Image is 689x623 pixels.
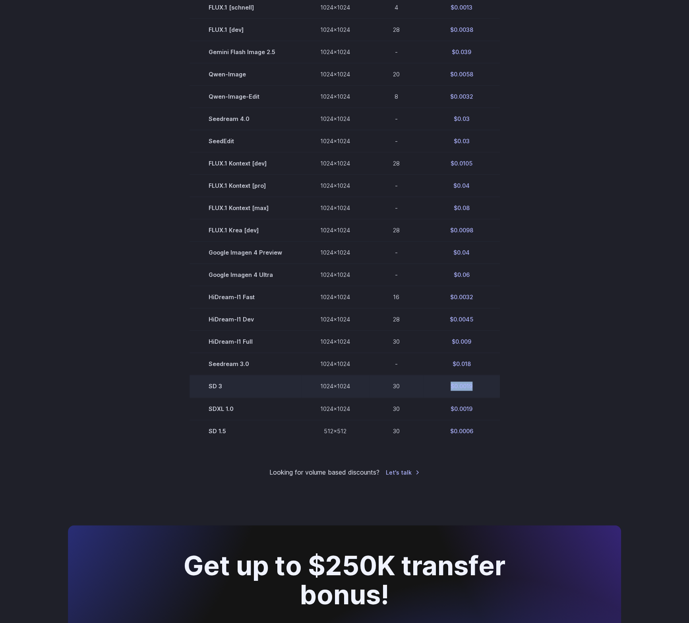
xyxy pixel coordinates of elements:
td: SD 3 [190,375,301,397]
td: Google Imagen 4 Preview [190,241,301,264]
td: $0.0105 [424,152,500,175]
td: $0.06 [424,264,500,286]
td: 20 [369,63,424,85]
td: $0.0032 [424,85,500,107]
td: HiDream-I1 Fast [190,286,301,308]
td: 1024x1024 [301,85,369,107]
td: Seedream 4.0 [190,107,301,130]
td: $0.08 [424,197,500,219]
a: Let's talk [386,468,420,477]
td: SD 1.5 [190,420,301,442]
td: $0.0038 [424,18,500,41]
td: FLUX.1 Krea [dev] [190,219,301,241]
td: HiDream-I1 Full [190,331,301,353]
td: - [369,264,424,286]
td: $0.0058 [424,63,500,85]
td: $0.0019 [424,397,500,420]
td: Google Imagen 4 Ultra [190,264,301,286]
td: 1024x1024 [301,353,369,375]
td: $0.0045 [424,308,500,331]
td: - [369,197,424,219]
span: Gemini Flash Image 2.5 [209,47,282,56]
h2: Get up to $250K transfer bonus! [143,551,545,609]
td: $0.03 [424,107,500,130]
td: 1024x1024 [301,308,369,331]
td: SDXL 1.0 [190,397,301,420]
td: 28 [369,219,424,241]
td: 1024x1024 [301,152,369,175]
td: 1024x1024 [301,130,369,152]
td: - [369,175,424,197]
td: FLUX.1 Kontext [dev] [190,152,301,175]
td: 1024x1024 [301,63,369,85]
td: $0.0032 [424,286,500,308]
td: 30 [369,375,424,397]
td: - [369,107,424,130]
td: 1024x1024 [301,375,369,397]
td: 28 [369,18,424,41]
td: FLUX.1 Kontext [max] [190,197,301,219]
td: Seedream 3.0 [190,353,301,375]
td: 1024x1024 [301,286,369,308]
td: - [369,41,424,63]
td: 1024x1024 [301,264,369,286]
td: 28 [369,152,424,175]
td: - [369,241,424,264]
td: 30 [369,420,424,442]
td: 1024x1024 [301,241,369,264]
td: 1024x1024 [301,107,369,130]
td: Qwen-Image [190,63,301,85]
td: 1024x1024 [301,331,369,353]
td: 1024x1024 [301,41,369,63]
td: 8 [369,85,424,107]
td: $0.04 [424,241,500,264]
td: FLUX.1 [dev] [190,18,301,41]
td: 1024x1024 [301,175,369,197]
td: 16 [369,286,424,308]
td: HiDream-I1 Dev [190,308,301,331]
td: $0.018 [424,353,500,375]
td: SeedEdit [190,130,301,152]
td: 30 [369,397,424,420]
td: 1024x1024 [301,397,369,420]
td: $0.04 [424,175,500,197]
td: 1024x1024 [301,197,369,219]
td: $0.0098 [424,219,500,241]
td: Qwen-Image-Edit [190,85,301,107]
td: - [369,353,424,375]
td: 30 [369,331,424,353]
td: FLUX.1 Kontext [pro] [190,175,301,197]
td: $0.0019 [424,375,500,397]
td: - [369,130,424,152]
td: $0.009 [424,331,500,353]
td: 28 [369,308,424,331]
td: $0.03 [424,130,500,152]
td: 1024x1024 [301,18,369,41]
small: Looking for volume based discounts? [269,467,379,478]
td: 512x512 [301,420,369,442]
td: $0.0006 [424,420,500,442]
td: 1024x1024 [301,219,369,241]
td: $0.039 [424,41,500,63]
